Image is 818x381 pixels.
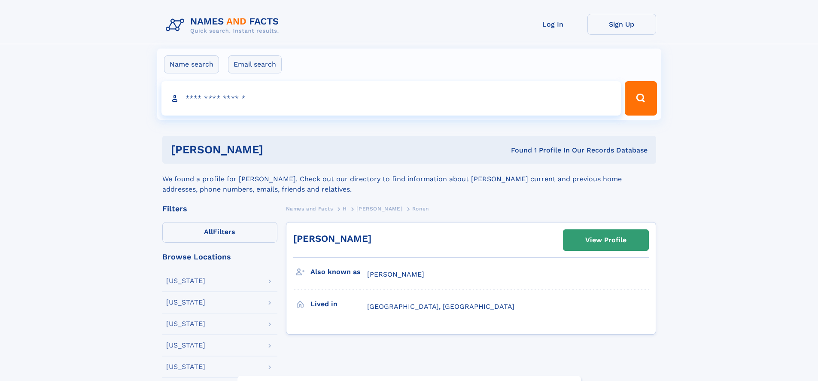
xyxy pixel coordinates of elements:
[162,253,277,261] div: Browse Locations
[166,342,205,349] div: [US_STATE]
[286,203,333,214] a: Names and Facts
[519,14,587,35] a: Log In
[228,55,282,73] label: Email search
[204,228,213,236] span: All
[162,14,286,37] img: Logo Names and Facts
[166,363,205,370] div: [US_STATE]
[343,206,347,212] span: H
[162,164,656,195] div: We found a profile for [PERSON_NAME]. Check out our directory to find information about [PERSON_N...
[367,270,424,278] span: [PERSON_NAME]
[162,222,277,243] label: Filters
[166,320,205,327] div: [US_STATE]
[310,265,367,279] h3: Also known as
[356,206,402,212] span: [PERSON_NAME]
[356,203,402,214] a: [PERSON_NAME]
[625,81,657,116] button: Search Button
[166,299,205,306] div: [US_STATE]
[343,203,347,214] a: H
[162,205,277,213] div: Filters
[161,81,621,116] input: search input
[367,302,514,311] span: [GEOGRAPHIC_DATA], [GEOGRAPHIC_DATA]
[563,230,648,250] a: View Profile
[293,233,371,244] a: [PERSON_NAME]
[387,146,648,155] div: Found 1 Profile In Our Records Database
[412,206,429,212] span: Ronen
[310,297,367,311] h3: Lived in
[585,230,626,250] div: View Profile
[166,277,205,284] div: [US_STATE]
[171,144,387,155] h1: [PERSON_NAME]
[164,55,219,73] label: Name search
[587,14,656,35] a: Sign Up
